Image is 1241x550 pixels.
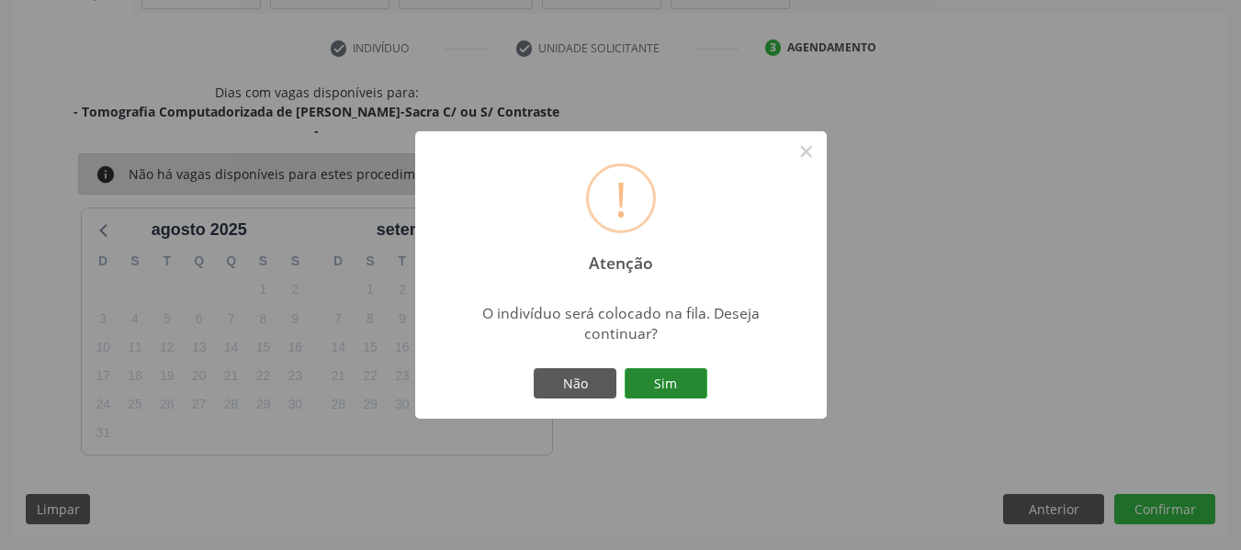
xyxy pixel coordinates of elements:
button: Não [534,368,616,399]
h2: Atenção [572,241,669,273]
div: ! [615,166,627,230]
button: Close this dialog [791,136,822,167]
button: Sim [625,368,707,399]
div: O indivíduo será colocado na fila. Deseja continuar? [458,303,783,343]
